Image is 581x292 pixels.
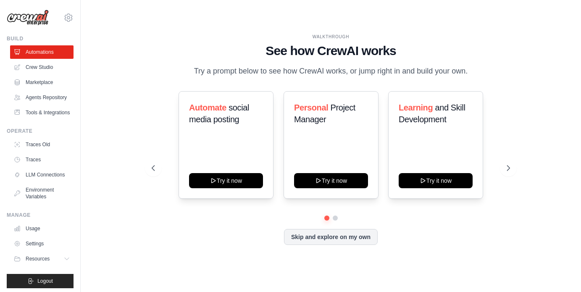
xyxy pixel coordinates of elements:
button: Skip and explore on my own [284,229,378,245]
button: Try it now [294,173,368,188]
a: Tools & Integrations [10,106,74,119]
button: Logout [7,274,74,288]
img: Logo [7,10,49,26]
span: Logout [37,278,53,284]
span: Automate [189,103,226,112]
div: WALKTHROUGH [152,34,510,40]
a: Traces Old [10,138,74,151]
span: social media posting [189,103,249,124]
span: Learning [399,103,433,112]
a: Crew Studio [10,61,74,74]
span: Resources [26,255,50,262]
span: and Skill Development [399,103,465,124]
a: Usage [10,222,74,235]
button: Resources [10,252,74,266]
span: Project Manager [294,103,355,124]
div: Build [7,35,74,42]
a: Marketplace [10,76,74,89]
span: Personal [294,103,328,112]
button: Try it now [399,173,473,188]
button: Try it now [189,173,263,188]
a: Settings [10,237,74,250]
p: Try a prompt below to see how CrewAI works, or jump right in and build your own. [190,65,472,77]
a: Environment Variables [10,183,74,203]
a: LLM Connections [10,168,74,182]
a: Traces [10,153,74,166]
a: Automations [10,45,74,59]
a: Agents Repository [10,91,74,104]
div: Operate [7,128,74,134]
div: Manage [7,212,74,218]
h1: See how CrewAI works [152,43,510,58]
